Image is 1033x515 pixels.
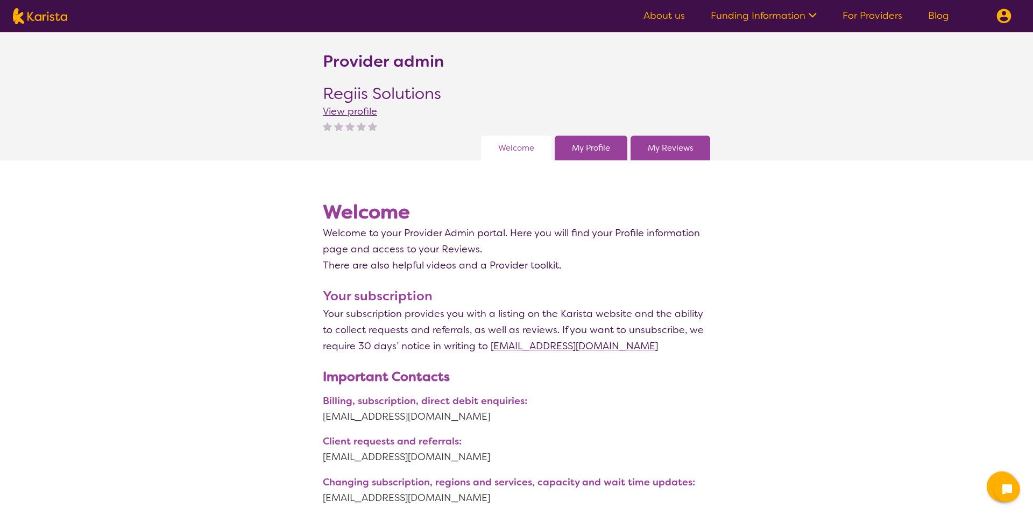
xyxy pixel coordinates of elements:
[334,122,343,131] img: nonereviewstar
[323,105,377,118] a: View profile
[323,408,710,425] a: [EMAIL_ADDRESS][DOMAIN_NAME]
[323,122,332,131] img: nonereviewstar
[498,140,534,156] a: Welcome
[323,225,710,257] p: Welcome to your Provider Admin portal. Here you will find your Profile information page and acces...
[987,471,1017,502] button: Channel Menu
[323,368,450,385] b: Important Contacts
[368,122,377,131] img: nonereviewstar
[648,140,693,156] a: My Reviews
[13,8,67,24] img: Karista logo
[996,9,1011,24] img: menu
[357,122,366,131] img: nonereviewstar
[323,306,710,354] p: Your subscription provides you with a listing on the Karista website and the ability to collect r...
[323,394,710,408] p: Billing, subscription, direct debit enquiries:
[323,449,710,465] a: [EMAIL_ADDRESS][DOMAIN_NAME]
[323,199,710,225] h1: Welcome
[323,84,441,103] h2: Regiis Solutions
[928,9,949,22] a: Blog
[323,52,444,71] h2: Provider admin
[711,9,817,22] a: Funding Information
[323,434,710,449] p: Client requests and referrals:
[491,340,658,352] a: [EMAIL_ADDRESS][DOMAIN_NAME]
[323,475,710,490] p: Changing subscription, regions and services, capacity and wait time updates:
[323,286,710,306] h3: Your subscription
[572,140,610,156] a: My Profile
[323,257,710,273] p: There are also helpful videos and a Provider toolkit.
[643,9,685,22] a: About us
[843,9,902,22] a: For Providers
[323,490,710,506] a: [EMAIL_ADDRESS][DOMAIN_NAME]
[345,122,355,131] img: nonereviewstar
